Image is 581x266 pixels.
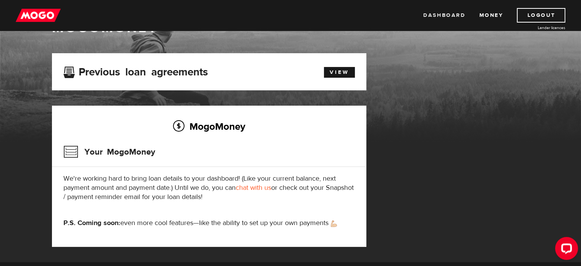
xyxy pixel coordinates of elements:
a: Money [479,8,503,23]
strong: P.S. Coming soon: [63,219,120,227]
h1: MogoMoney [52,20,529,36]
h2: MogoMoney [63,118,355,134]
a: Dashboard [423,8,465,23]
h3: Your MogoMoney [63,142,155,162]
img: strong arm emoji [331,220,337,227]
a: Logout [517,8,565,23]
p: even more cool features—like the ability to set up your own payments [63,219,355,228]
h3: Previous loan agreements [63,66,208,76]
a: View [324,67,355,78]
img: mogo_logo-11ee424be714fa7cbb0f0f49df9e16ec.png [16,8,61,23]
a: chat with us [236,183,271,192]
p: We're working hard to bring loan details to your dashboard! (Like your current balance, next paym... [63,174,355,202]
a: Lender licences [508,25,565,31]
iframe: LiveChat chat widget [549,234,581,266]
